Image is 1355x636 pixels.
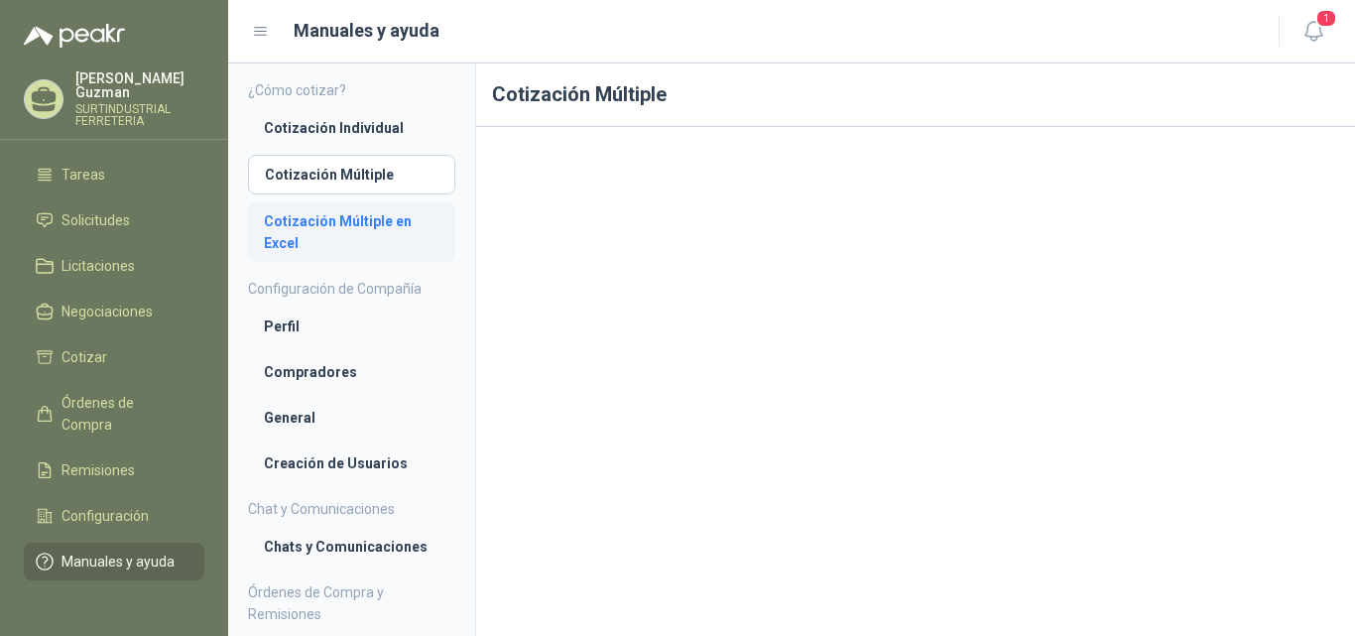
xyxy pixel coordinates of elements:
[248,399,455,437] a: General
[248,308,455,345] a: Perfil
[1295,14,1331,50] button: 1
[24,24,125,48] img: Logo peakr
[24,156,204,193] a: Tareas
[24,543,204,580] a: Manuales y ayuda
[264,316,439,337] li: Perfil
[62,505,149,527] span: Configuración
[24,247,204,285] a: Licitaciones
[62,255,135,277] span: Licitaciones
[248,498,455,520] h4: Chat y Comunicaciones
[248,445,455,482] a: Creación de Usuarios
[62,551,175,572] span: Manuales y ayuda
[264,452,439,474] li: Creación de Usuarios
[75,71,204,99] p: [PERSON_NAME] Guzman
[62,459,135,481] span: Remisiones
[248,278,455,300] h4: Configuración de Compañía
[476,64,1355,127] h1: Cotización Múltiple
[24,497,204,535] a: Configuración
[62,301,153,322] span: Negociaciones
[248,581,455,625] h4: Órdenes de Compra y Remisiones
[24,384,204,444] a: Órdenes de Compra
[248,79,455,101] h4: ¿Cómo cotizar?
[294,17,439,45] h1: Manuales y ayuda
[62,209,130,231] span: Solicitudes
[264,117,439,139] li: Cotización Individual
[1315,9,1337,28] span: 1
[248,109,455,147] a: Cotización Individual
[492,143,1339,617] iframe: 6fd1e0d916bf4ef584a102922c537bb4
[62,164,105,186] span: Tareas
[264,361,439,383] li: Compradores
[75,103,204,127] p: SURTINDUSTRIAL FERRETERIA
[265,164,438,186] li: Cotización Múltiple
[248,353,455,391] a: Compradores
[24,293,204,330] a: Negociaciones
[62,392,185,436] span: Órdenes de Compra
[264,210,439,254] li: Cotización Múltiple en Excel
[264,407,439,429] li: General
[24,451,204,489] a: Remisiones
[24,338,204,376] a: Cotizar
[62,346,107,368] span: Cotizar
[248,202,455,262] a: Cotización Múltiple en Excel
[248,155,455,194] a: Cotización Múltiple
[24,201,204,239] a: Solicitudes
[264,536,439,558] li: Chats y Comunicaciones
[248,528,455,566] a: Chats y Comunicaciones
